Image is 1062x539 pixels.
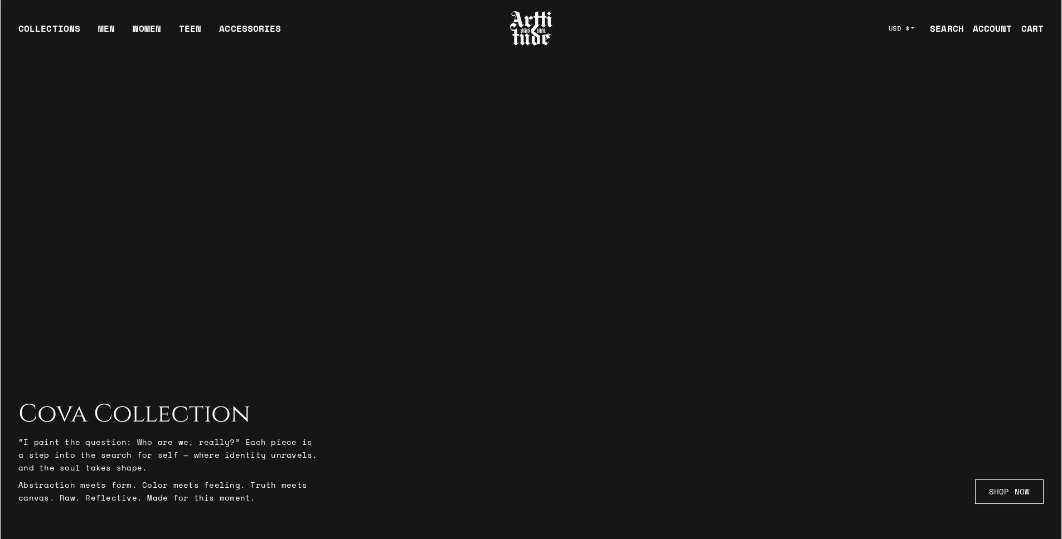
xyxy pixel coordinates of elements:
div: COLLECTIONS [18,22,80,44]
p: “I paint the question: Who are we, really?” Each piece is a step into the search for self — where... [18,435,319,474]
h2: Cova Collection [18,400,319,429]
a: Open cart [1012,17,1044,40]
a: SEARCH [921,17,964,40]
p: Abstraction meets form. Color meets feeling. Truth meets canvas. Raw. Reflective. Made for this m... [18,478,319,504]
a: ACCOUNT [964,17,1012,40]
img: Arttitude [509,9,554,47]
ul: Main navigation [9,22,290,44]
div: ACCESSORIES [219,22,281,44]
div: CART [1021,22,1044,35]
a: MEN [98,22,115,44]
a: WOMEN [133,22,161,44]
span: USD $ [889,24,910,33]
a: TEEN [179,22,201,44]
button: USD $ [882,16,922,41]
a: SHOP NOW [975,479,1044,504]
